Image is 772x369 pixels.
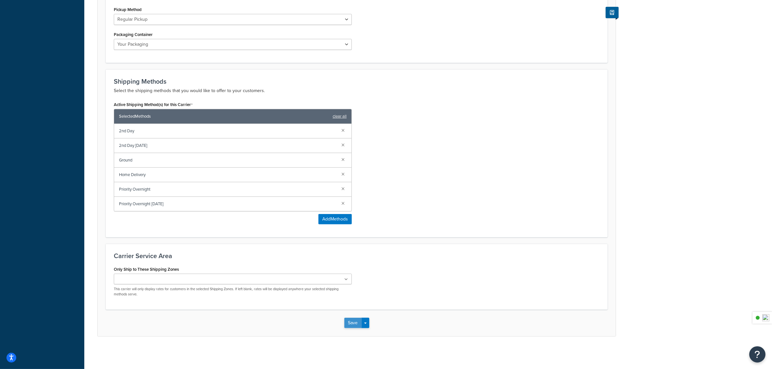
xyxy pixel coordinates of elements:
span: 2nd Day [119,126,336,136]
h3: Shipping Methods [114,78,600,85]
a: clear all [333,112,347,121]
label: Packaging Container [114,32,153,37]
button: AddMethods [318,214,352,224]
h3: Carrier Service Area [114,252,600,259]
label: Active Shipping Method(s) for this Carrier [114,102,193,107]
p: Select the shipping methods that you would like to offer to your customers. [114,87,600,95]
button: Show Help Docs [606,7,619,18]
button: Open Resource Center [749,346,766,363]
span: Priority Overnight [119,185,336,194]
span: Selected Methods [119,112,329,121]
span: 2nd Day [DATE] [119,141,336,150]
span: Home Delivery [119,170,336,179]
label: Only Ship to These Shipping Zones [114,267,179,272]
label: Pickup Method [114,7,142,12]
button: Save [344,318,362,328]
p: This carrier will only display rates for customers in the selected Shipping Zones. If left blank,... [114,287,352,297]
span: Ground [119,156,336,165]
span: Priority Overnight [DATE] [119,199,336,208]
